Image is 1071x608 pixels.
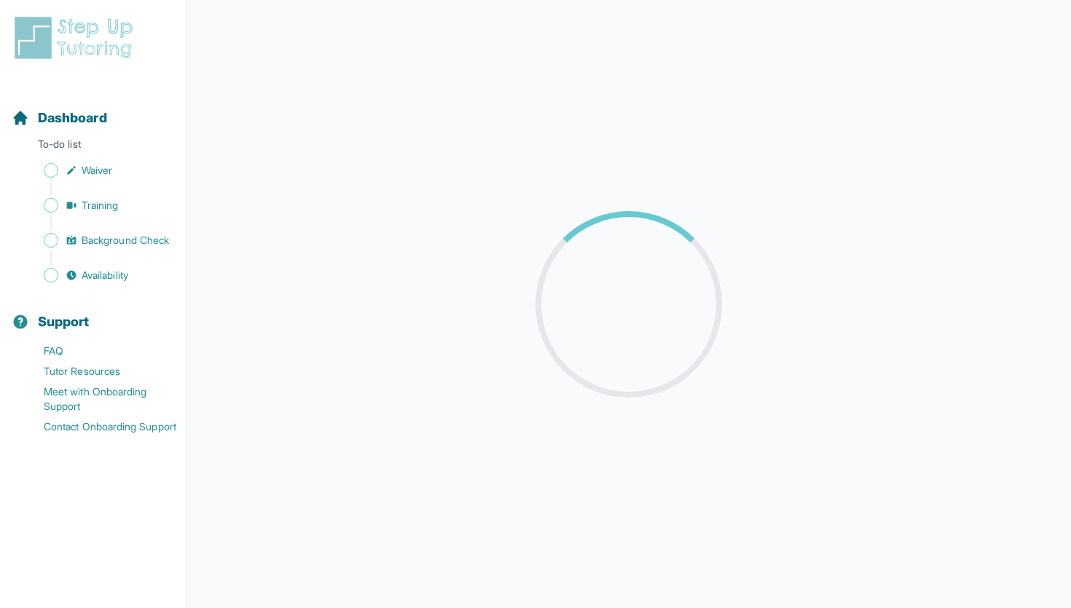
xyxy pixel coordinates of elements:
[82,268,128,283] span: Availability
[38,108,107,128] span: Dashboard
[82,163,112,178] span: Waiver
[12,265,186,285] a: Availability
[82,198,119,213] span: Training
[12,361,186,382] a: Tutor Resources
[12,108,107,128] a: Dashboard
[6,84,180,134] button: Dashboard
[12,382,186,416] a: Meet with Onboarding Support
[6,288,180,338] button: Support
[12,15,141,61] img: logo
[82,233,169,248] span: Background Check
[12,230,186,250] a: Background Check
[38,312,90,332] span: Support
[12,160,186,181] a: Waiver
[6,137,180,157] p: To-do list
[12,341,186,361] a: FAQ
[12,416,186,437] a: Contact Onboarding Support
[12,195,186,216] a: Training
